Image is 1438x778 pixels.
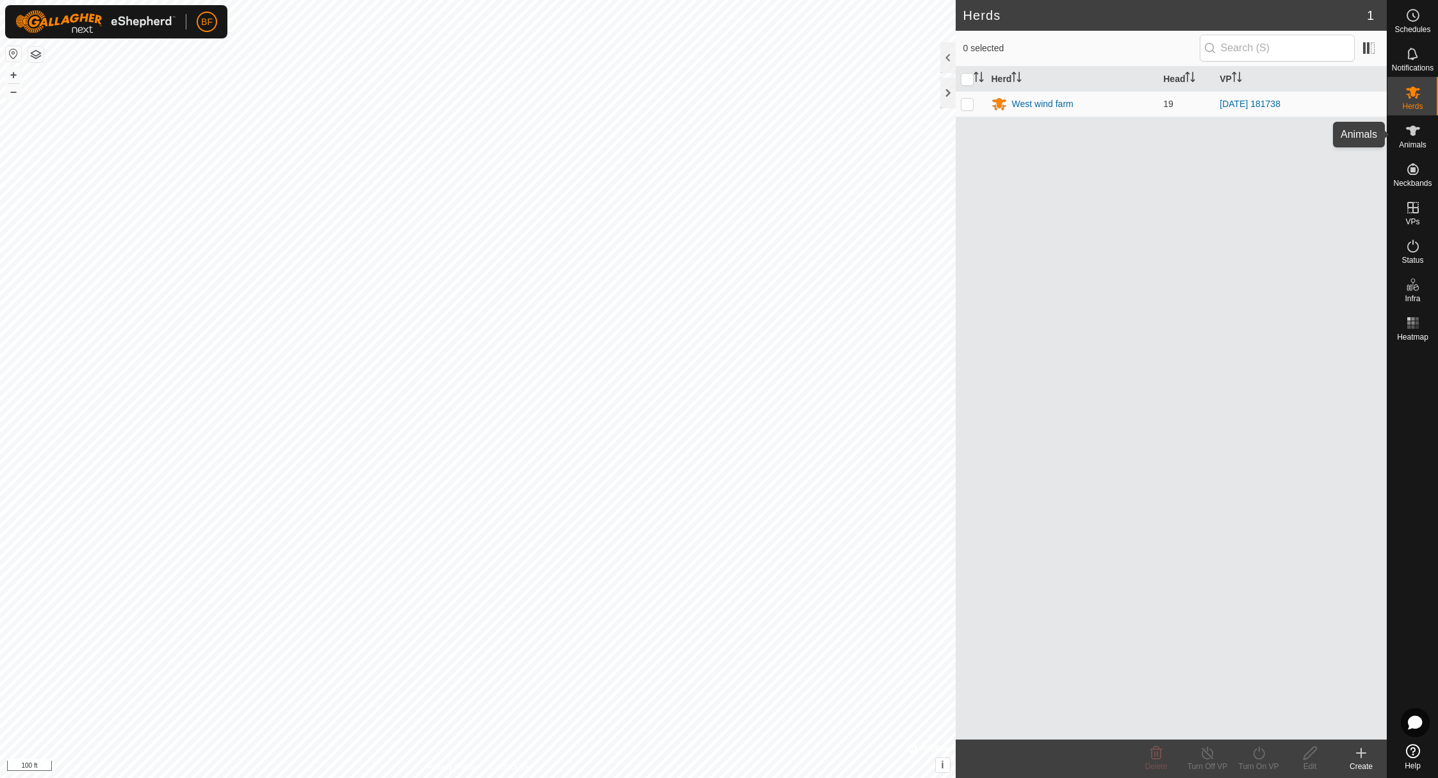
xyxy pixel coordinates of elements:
p-sorticon: Activate to sort [1011,74,1022,84]
th: VP [1214,67,1387,92]
a: Contact Us [490,761,528,773]
p-sorticon: Activate to sort [1185,74,1195,84]
th: Herd [986,67,1159,92]
p-sorticon: Activate to sort [974,74,984,84]
div: Edit [1284,761,1336,772]
button: – [6,84,21,99]
a: Help [1387,739,1438,775]
span: Heatmap [1397,333,1428,341]
span: Delete [1145,762,1168,771]
span: 1 [1367,6,1374,25]
span: Herds [1402,103,1423,110]
span: VPs [1405,218,1419,226]
span: Infra [1405,295,1420,302]
span: Status [1401,256,1423,264]
span: Help [1405,762,1421,770]
span: 19 [1163,99,1173,109]
button: Map Layers [28,47,44,62]
a: [DATE] 181738 [1220,99,1280,109]
button: + [6,67,21,83]
div: Create [1336,761,1387,772]
a: Privacy Policy [427,761,475,773]
span: Schedules [1394,26,1430,33]
span: Notifications [1392,64,1434,72]
img: Gallagher Logo [15,10,176,33]
div: Turn On VP [1233,761,1284,772]
p-sorticon: Activate to sort [1232,74,1242,84]
span: i [941,759,944,770]
span: 0 selected [963,42,1200,55]
span: Neckbands [1393,179,1432,187]
input: Search (S) [1200,35,1355,62]
th: Head [1158,67,1214,92]
span: BF [201,15,213,29]
button: i [936,758,950,772]
h2: Herds [963,8,1367,23]
div: Turn Off VP [1182,761,1233,772]
button: Reset Map [6,46,21,62]
div: West wind farm [1012,97,1074,111]
span: Animals [1399,141,1426,149]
